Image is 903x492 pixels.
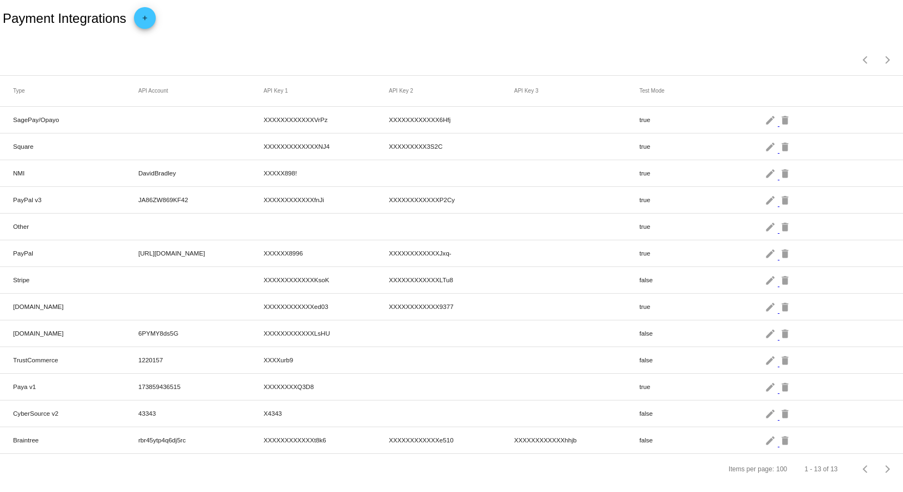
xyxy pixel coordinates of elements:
[765,218,778,235] mat-icon: edit
[389,113,514,126] mat-cell: XXXXXXXXXXXX6Hfj
[779,138,792,155] mat-icon: delete
[729,465,774,473] div: Items per page:
[779,218,792,235] mat-icon: delete
[779,245,792,262] mat-icon: delete
[13,354,138,366] mat-cell: TrustCommerce
[765,111,778,128] mat-icon: edit
[264,274,389,286] mat-cell: XXXXXXXXXXXXKsoK
[639,193,765,206] mat-cell: true
[13,327,138,339] mat-cell: [DOMAIN_NAME]
[779,165,792,181] mat-icon: delete
[765,298,778,315] mat-icon: edit
[138,88,264,94] mat-header-cell: API Account
[779,298,792,315] mat-icon: delete
[514,434,639,446] mat-cell: XXXXXXXXXXXXhhjb
[639,88,765,94] mat-header-cell: Test Mode
[804,465,838,473] div: 1 - 13 of 13
[13,88,138,94] mat-header-cell: Type
[639,300,765,313] mat-cell: true
[138,434,264,446] mat-cell: rbr45ytp4q6dj5rc
[765,378,778,395] mat-icon: edit
[639,434,765,446] mat-cell: false
[639,354,765,366] mat-cell: false
[877,49,899,71] button: Next page
[264,247,389,259] mat-cell: XXXXXX8996
[639,407,765,420] mat-cell: false
[389,247,514,259] mat-cell: XXXXXXXXXXXXJxq-
[389,274,514,286] mat-cell: XXXXXXXXXXXXLTu8
[264,167,389,179] mat-cell: XXXXX898!
[639,167,765,179] mat-cell: true
[765,325,778,342] mat-icon: edit
[138,193,264,206] mat-cell: JA86ZW869KF42
[264,380,389,393] mat-cell: XXXXXXXXQ3D8
[389,88,514,94] mat-header-cell: API Key 2
[514,88,639,94] mat-header-cell: API Key 3
[13,167,138,179] mat-cell: NMI
[13,407,138,420] mat-cell: CyberSource v2
[138,167,264,179] mat-cell: DavidBradley
[639,140,765,153] mat-cell: true
[389,300,514,313] mat-cell: XXXXXXXXXXXX9377
[779,271,792,288] mat-icon: delete
[13,113,138,126] mat-cell: SagePay/Opayo
[264,300,389,313] mat-cell: XXXXXXXXXXXXed03
[639,274,765,286] mat-cell: false
[765,432,778,448] mat-icon: edit
[765,351,778,368] mat-icon: edit
[138,354,264,366] mat-cell: 1220157
[264,434,389,446] mat-cell: XXXXXXXXXXXXt8k6
[264,113,389,126] mat-cell: XXXXXXXXXXXXVrPz
[13,193,138,206] mat-cell: PayPal v3
[389,434,514,446] mat-cell: XXXXXXXXXXXXe510
[776,465,787,473] div: 100
[138,407,264,420] mat-cell: 43343
[639,113,765,126] mat-cell: true
[264,407,389,420] mat-cell: X4343
[13,274,138,286] mat-cell: Stripe
[765,245,778,262] mat-icon: edit
[13,380,138,393] mat-cell: Paya v1
[877,458,899,480] button: Next page
[264,140,389,153] mat-cell: XXXXXXXXXXXXXNJ4
[389,193,514,206] mat-cell: XXXXXXXXXXXXP2Cy
[779,432,792,448] mat-icon: delete
[13,434,138,446] mat-cell: Braintree
[138,14,151,27] mat-icon: add
[138,247,264,259] mat-cell: [URL][DOMAIN_NAME]
[13,140,138,153] mat-cell: Square
[855,458,877,480] button: Previous page
[765,271,778,288] mat-icon: edit
[765,138,778,155] mat-icon: edit
[13,247,138,259] mat-cell: PayPal
[138,380,264,393] mat-cell: 173859436515
[779,351,792,368] mat-icon: delete
[264,354,389,366] mat-cell: XXXXurb9
[264,88,389,94] mat-header-cell: API Key 1
[765,191,778,208] mat-icon: edit
[779,405,792,422] mat-icon: delete
[765,405,778,422] mat-icon: edit
[13,300,138,313] mat-cell: [DOMAIN_NAME]
[779,325,792,342] mat-icon: delete
[138,327,264,339] mat-cell: 6PYMY8ds5G
[639,327,765,339] mat-cell: false
[264,327,389,339] mat-cell: XXXXXXXXXXXXLsHU
[639,380,765,393] mat-cell: true
[855,49,877,71] button: Previous page
[639,247,765,259] mat-cell: true
[779,111,792,128] mat-icon: delete
[13,220,138,233] mat-cell: Other
[389,140,514,153] mat-cell: XXXXXXXXX3S2C
[765,165,778,181] mat-icon: edit
[639,220,765,233] mat-cell: true
[779,378,792,395] mat-icon: delete
[3,11,126,26] h2: Payment Integrations
[779,191,792,208] mat-icon: delete
[264,193,389,206] mat-cell: XXXXXXXXXXXXfnJi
